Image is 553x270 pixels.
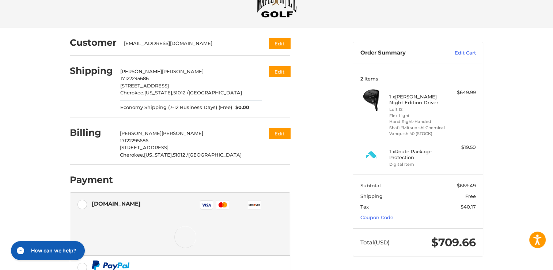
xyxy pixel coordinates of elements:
button: Edit [269,38,290,49]
li: Flex Light [389,113,445,119]
span: $40.17 [461,204,476,210]
h2: Customer [70,37,117,48]
span: Economy Shipping (7-12 Business Days) (Free) [120,104,232,111]
img: PayPal icon [92,260,130,270]
span: [US_STATE], [144,90,173,95]
span: 51012 / [173,90,189,95]
span: [STREET_ADDRESS] [120,83,169,89]
span: Cherokee, [120,152,144,158]
span: 17122295686 [120,75,149,81]
h2: Billing [70,127,113,138]
h3: 2 Items [360,76,476,82]
li: Shaft *Mitsubishi Chemical Vanquish 40 (STOCK) [389,125,445,137]
div: $19.50 [447,144,476,151]
h3: Order Summary [360,49,439,57]
span: $669.49 [457,183,476,188]
div: [EMAIL_ADDRESS][DOMAIN_NAME] [124,40,255,47]
button: Edit [269,66,290,77]
span: Shipping [360,193,383,199]
span: Subtotal [360,183,381,188]
span: [PERSON_NAME] [162,68,204,74]
button: Edit [269,128,290,139]
span: Tax [360,204,369,210]
span: [GEOGRAPHIC_DATA] [188,152,242,158]
h4: 1 x [PERSON_NAME] Night Edition Driver [389,94,445,106]
span: [US_STATE], [144,152,173,158]
li: Loft 12 [389,106,445,113]
li: Digital Item [389,161,445,168]
span: Free [465,193,476,199]
h2: Payment [70,174,113,185]
span: [PERSON_NAME] [120,130,162,136]
h4: 1 x Route Package Protection [389,149,445,161]
a: Edit Cart [439,49,476,57]
li: Hand Right-Handed [389,119,445,125]
span: [PERSON_NAME] [120,68,162,74]
span: Cherokee, [120,90,144,95]
span: $0.00 [232,104,250,111]
span: 17122295686 [120,138,148,143]
span: [PERSON_NAME] [162,130,203,136]
span: [STREET_ADDRESS] [120,145,168,150]
span: [GEOGRAPHIC_DATA] [189,90,242,95]
h2: Shipping [70,65,113,76]
a: Coupon Code [360,214,393,220]
div: $649.99 [447,89,476,96]
iframe: Gorgias live chat messenger [7,239,87,263]
div: [DOMAIN_NAME] [92,198,141,210]
span: Total (USD) [360,239,390,246]
span: 51012 / [173,152,188,158]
